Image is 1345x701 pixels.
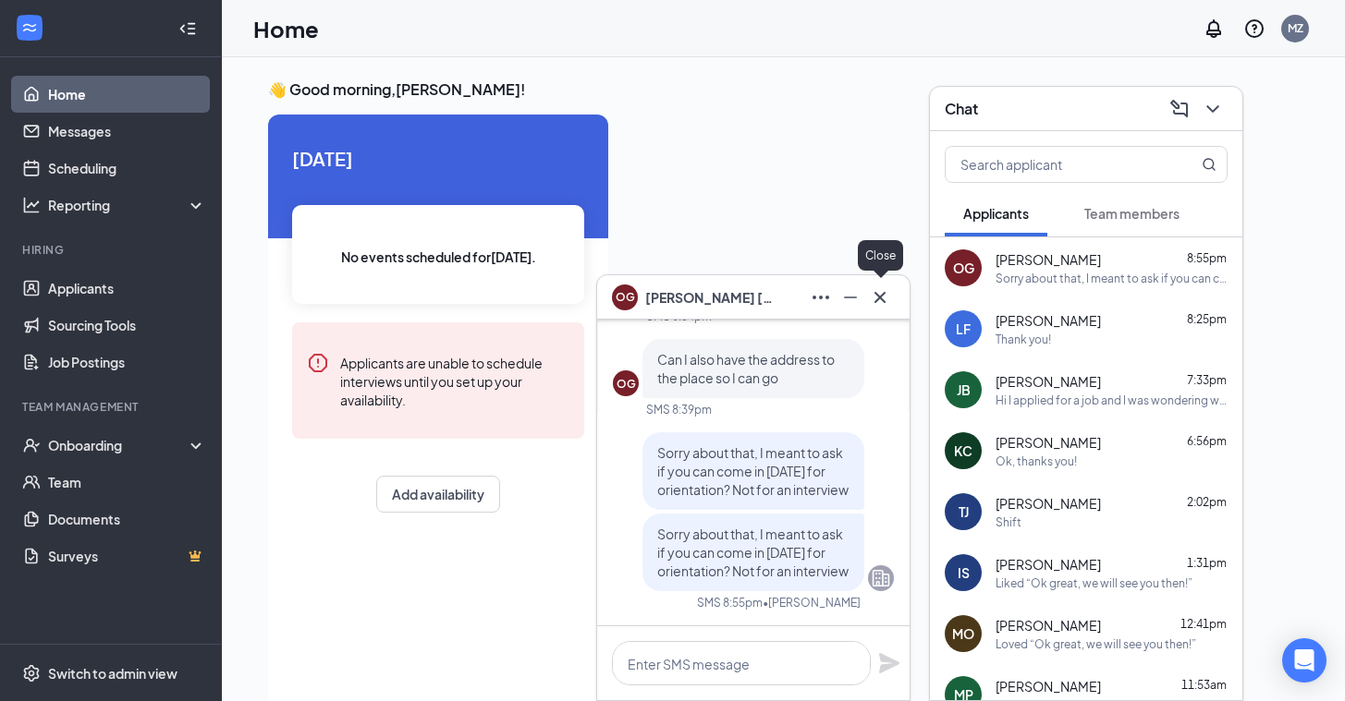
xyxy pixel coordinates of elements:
h1: Home [253,13,319,44]
div: Thank you! [996,332,1051,347]
svg: MagnifyingGlass [1202,157,1217,172]
span: [DATE] [292,144,584,173]
svg: QuestionInfo [1243,18,1266,40]
a: Messages [48,113,206,150]
svg: UserCheck [22,436,41,454]
span: No events scheduled for [DATE] . [341,247,536,267]
svg: Notifications [1203,18,1225,40]
div: SMS 8:39pm [646,402,712,417]
a: Documents [48,501,206,538]
svg: Error [307,352,329,374]
span: Can I also have the address to the place so I can go [657,351,835,386]
div: Shift [996,514,1021,530]
span: 1:31pm [1187,556,1227,570]
a: Job Postings [48,344,206,381]
span: [PERSON_NAME] [996,372,1101,391]
span: Sorry about that, I meant to ask if you can come in [DATE] for orientation? Not for an interview [657,526,849,579]
div: Ok, thanks you! [996,453,1077,469]
svg: Cross [869,286,891,308]
div: KC [954,441,972,460]
div: Reporting [48,196,207,214]
span: [PERSON_NAME] [996,555,1101,574]
svg: WorkstreamLogo [20,18,39,37]
input: Search applicant [946,147,1165,182]
button: ComposeMessage [1165,94,1194,124]
div: Close [858,240,903,271]
span: [PERSON_NAME] [996,250,1101,269]
svg: Collapse [178,19,197,38]
a: Applicants [48,270,206,307]
span: [PERSON_NAME] [996,433,1101,452]
span: [PERSON_NAME] [996,494,1101,513]
span: Sorry about that, I meant to ask if you can come in [DATE] for orientation? Not for an interview [657,444,849,498]
button: ChevronDown [1198,94,1228,124]
div: Loved “Ok great, we will see you then!” [996,636,1196,652]
div: Hiring [22,242,202,258]
div: LF [956,320,971,338]
span: • [PERSON_NAME] [763,595,861,610]
span: 8:55pm [1187,251,1227,265]
div: OG [953,259,974,277]
span: Applicants [963,205,1029,222]
span: 8:25pm [1187,312,1227,326]
div: MZ [1288,20,1303,36]
span: [PERSON_NAME] [996,616,1101,635]
a: Home [48,76,206,113]
div: Team Management [22,399,202,415]
div: OG [617,376,636,392]
a: Scheduling [48,150,206,187]
span: [PERSON_NAME] [PERSON_NAME] [645,287,775,308]
h3: 👋 Good morning, [PERSON_NAME] ! [268,79,1299,100]
div: TJ [959,502,969,521]
span: 7:33pm [1187,373,1227,387]
button: Cross [865,283,895,312]
a: SurveysCrown [48,538,206,574]
button: Minimize [836,283,865,312]
div: Switch to admin view [48,664,177,683]
span: [PERSON_NAME] [996,677,1101,695]
a: Team [48,464,206,501]
svg: Minimize [839,286,862,308]
a: Sourcing Tools [48,307,206,344]
svg: ComposeMessage [1168,98,1191,120]
span: 11:53am [1181,678,1227,692]
span: 6:56pm [1187,434,1227,448]
svg: Analysis [22,196,41,214]
div: JB [957,381,971,399]
div: MO [952,624,974,643]
div: Applicants are unable to schedule interviews until you set up your availability. [340,352,569,409]
svg: ChevronDown [1202,98,1224,120]
div: Open Intercom Messenger [1282,638,1327,683]
button: Ellipses [806,283,836,312]
div: Sorry about that, I meant to ask if you can come in [DATE] for orientation? Not for an interview [996,271,1228,286]
span: 12:41pm [1180,617,1227,631]
svg: Company [870,567,892,589]
h3: Chat [945,99,978,119]
svg: Ellipses [810,286,832,308]
div: Onboarding [48,436,190,454]
span: [PERSON_NAME] [996,311,1101,330]
div: Liked “Ok great, we will see you then!” [996,575,1192,591]
span: 2:02pm [1187,495,1227,509]
div: Hi I applied for a job and I was wondering when is my interview [996,393,1228,408]
svg: Settings [22,664,41,683]
button: Add availability [376,476,500,513]
div: SMS 8:55pm [697,595,763,610]
div: IS [958,563,970,582]
svg: Plane [878,652,900,674]
span: Team members [1084,205,1180,222]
